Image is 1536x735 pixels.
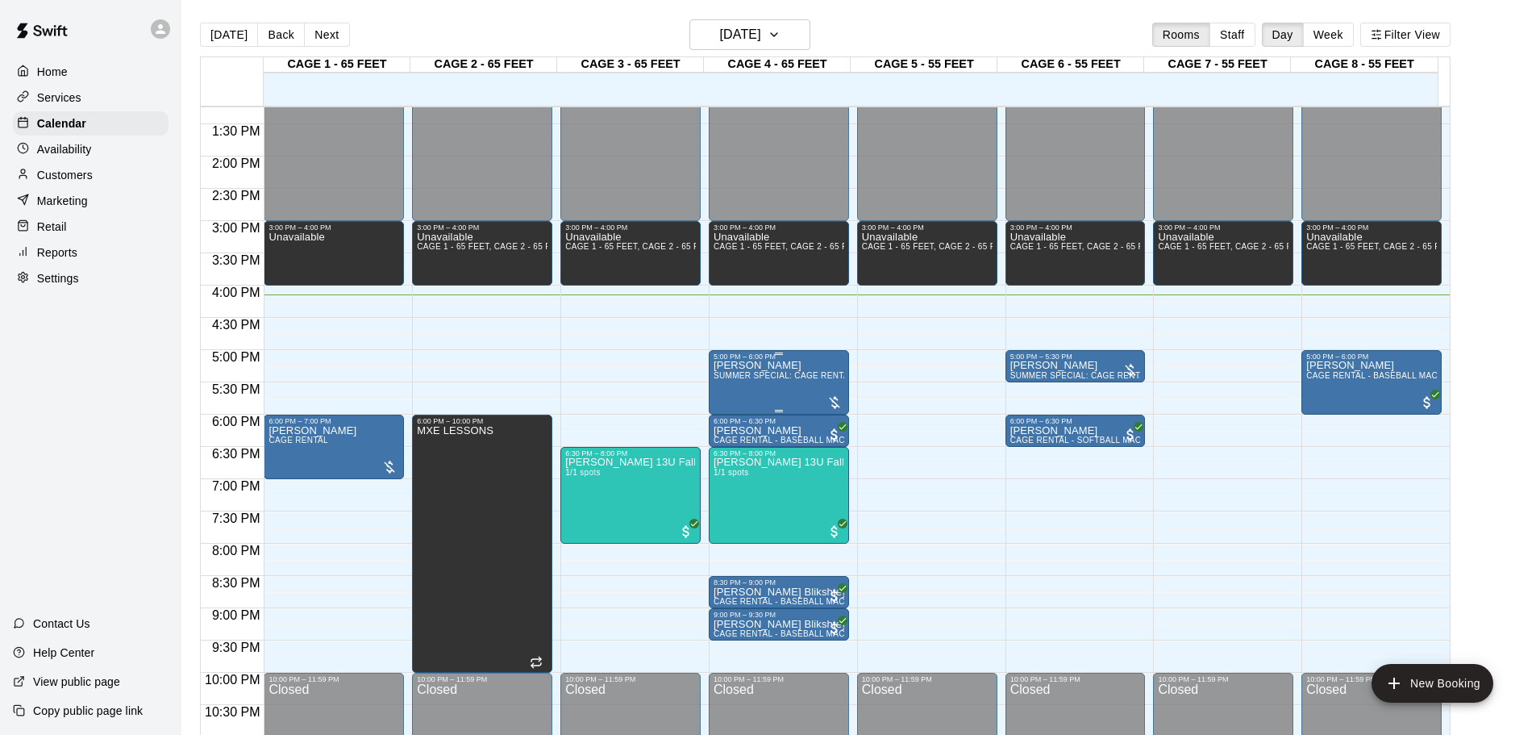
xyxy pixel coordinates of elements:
div: 5:00 PM – 6:00 PM: Lori Gresko [709,350,849,415]
span: 5:30 PM [208,382,264,396]
p: Reports [37,244,77,261]
button: [DATE] [200,23,258,47]
button: Day [1262,23,1304,47]
button: Staff [1209,23,1255,47]
span: 1:30 PM [208,124,264,138]
div: 6:00 PM – 6:30 PM: Lauren Puppo [709,415,849,447]
span: CAGE RENTAL - BASEBALL MACHINE [1306,371,1458,380]
p: Copy public page link [33,703,143,719]
span: CAGE RENTAL - BASEBALL MACHINE [714,597,865,606]
div: 5:00 PM – 6:00 PM [714,353,844,361]
p: View public page [33,674,120,690]
button: [DATE] [689,19,810,50]
span: CAGE 1 - 65 FEET, CAGE 2 - 65 FEET, CAGE 3 - 65 FEET, CAGE 4 - 65 FEET, CAGE 5 - 55 FEET, CAGE 6 ... [417,242,1029,251]
span: 9:00 PM [208,608,264,622]
div: CAGE 1 - 65 FEET [264,57,410,73]
div: 6:00 PM – 6:30 PM [714,417,844,425]
span: 9:30 PM [208,641,264,654]
div: 6:30 PM – 8:00 PM: Mann 13U Fall Team [560,447,701,544]
div: CAGE 6 - 55 FEET [997,57,1144,73]
div: 3:00 PM – 4:00 PM: Unavailable [264,221,404,286]
div: 3:00 PM – 4:00 PM: Unavailable [412,221,552,286]
button: Filter View [1360,23,1451,47]
span: 3:00 PM [208,221,264,235]
p: Help Center [33,645,94,661]
div: Settings [13,266,169,290]
div: CAGE 8 - 55 FEET [1291,57,1438,73]
span: CAGE RENTAL - SOFTBALL MACHINE [1010,436,1162,445]
div: 10:00 PM – 11:59 PM [714,675,844,683]
div: 9:00 PM – 9:30 PM: Melanie Zavadsky Blikshteyn [709,608,849,641]
p: Customers [37,167,93,183]
div: 5:00 PM – 5:30 PM: Jessica Scarinci [1005,350,1146,382]
div: 3:00 PM – 4:00 PM: Unavailable [560,221,701,286]
button: Back [257,23,305,47]
span: All customers have paid [678,524,694,540]
div: 10:00 PM – 11:59 PM [1306,675,1437,683]
div: Reports [13,240,169,265]
span: 1/1 spots filled [714,468,749,477]
span: All customers have paid [826,620,843,637]
a: Home [13,60,169,84]
a: Retail [13,215,169,239]
span: All customers have paid [1122,427,1138,443]
span: CAGE 1 - 65 FEET, CAGE 2 - 65 FEET, CAGE 3 - 65 FEET, CAGE 4 - 65 FEET, CAGE 5 - 55 FEET, CAGE 6 ... [714,242,1326,251]
div: 6:30 PM – 8:00 PM [565,449,696,457]
span: 4:00 PM [208,286,264,299]
p: Marketing [37,193,88,209]
div: 10:00 PM – 11:59 PM [1158,675,1288,683]
p: Calendar [37,115,86,132]
a: Services [13,86,169,110]
div: 6:30 PM – 8:00 PM: Mann 13U Fall Team [709,447,849,544]
div: 3:00 PM – 4:00 PM: Unavailable [1005,221,1146,286]
span: 7:00 PM [208,479,264,493]
div: 6:00 PM – 6:30 PM: Emily Lookstein [1005,415,1146,447]
div: 3:00 PM – 4:00 PM: Unavailable [1301,221,1442,286]
div: 3:00 PM – 4:00 PM [714,223,844,232]
a: Marketing [13,189,169,213]
div: CAGE 5 - 55 FEET [851,57,997,73]
button: add [1372,664,1493,703]
div: 3:00 PM – 4:00 PM [1306,223,1437,232]
div: 5:00 PM – 6:00 PM [1306,353,1437,361]
div: 6:00 PM – 10:00 PM [417,417,547,425]
div: CAGE 3 - 65 FEET [557,57,704,73]
span: 6:00 PM [208,415,264,428]
p: Availability [37,141,92,157]
span: 10:30 PM [201,705,264,719]
div: 3:00 PM – 4:00 PM: Unavailable [709,221,849,286]
div: CAGE 2 - 65 FEET [410,57,557,73]
div: 6:00 PM – 7:00 PM: Kevin Kublo [264,415,404,479]
span: CAGE 1 - 65 FEET, CAGE 2 - 65 FEET, CAGE 3 - 65 FEET, CAGE 4 - 65 FEET, CAGE 5 - 55 FEET, CAGE 6 ... [862,242,1474,251]
span: 4:30 PM [208,318,264,332]
span: 1/1 spots filled [565,468,601,477]
a: Customers [13,163,169,187]
div: Calendar [13,111,169,136]
button: Rooms [1152,23,1210,47]
div: 6:00 PM – 7:00 PM [268,417,399,425]
span: CAGE RENTAL - BASEBALL MACHINE [714,436,865,445]
div: 9:00 PM – 9:30 PM [714,611,844,619]
span: All customers have paid [1419,395,1435,411]
p: Retail [37,219,67,235]
div: 3:00 PM – 4:00 PM [268,223,399,232]
span: 7:30 PM [208,512,264,525]
span: 6:30 PM [208,447,264,461]
div: 3:00 PM – 4:00 PM: Unavailable [857,221,997,286]
button: Week [1303,23,1354,47]
p: Services [37,90,81,106]
span: CAGE RENTAL - BASEBALL MACHINE [714,629,865,638]
div: 8:30 PM – 9:00 PM [714,578,844,587]
span: 8:30 PM [208,576,264,590]
div: 8:30 PM – 9:00 PM: Melanie Zavadsky Blikshteyn [709,576,849,608]
div: 5:00 PM – 5:30 PM [1010,353,1141,361]
div: 10:00 PM – 11:59 PM [1010,675,1141,683]
div: 3:00 PM – 4:00 PM [1158,223,1288,232]
div: Availability [13,137,169,161]
div: 3:00 PM – 4:00 PM [862,223,993,232]
div: 6:00 PM – 10:00 PM: MXE LESSONS [412,415,552,673]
